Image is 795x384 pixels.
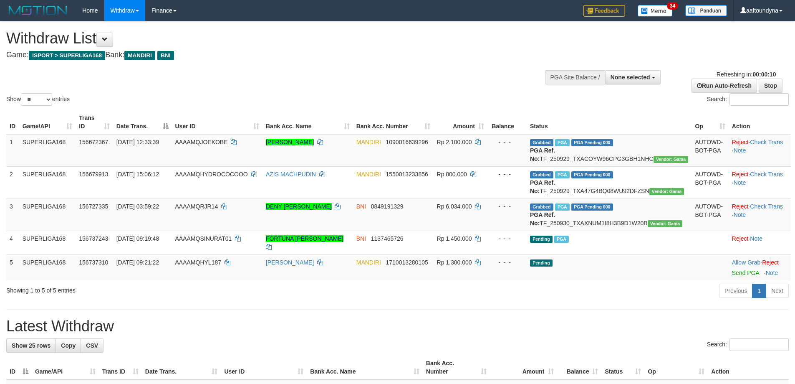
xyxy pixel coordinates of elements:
span: Show 25 rows [12,342,50,349]
span: PGA Pending [571,203,613,211]
a: Check Trans [750,171,783,178]
th: Bank Acc. Name: activate to sort column ascending [307,356,423,379]
span: 34 [667,2,678,10]
div: - - - [491,234,523,243]
span: PGA Pending [571,139,613,146]
td: 5 [6,254,19,280]
td: 1 [6,134,19,167]
td: · [729,254,791,280]
span: Copy 1090016639296 to clipboard [386,139,428,145]
th: ID: activate to sort column descending [6,356,32,379]
b: PGA Ref. No: [530,147,555,162]
a: Reject [762,259,779,266]
span: Rp 1.450.000 [437,235,472,242]
a: Note [734,179,746,186]
td: AUTOWD-BOT-PGA [692,198,728,231]
th: Status [527,110,692,134]
span: Grabbed [530,203,553,211]
a: Previous [719,284,752,298]
th: Balance: activate to sort column ascending [557,356,602,379]
span: Copy 1710013280105 to clipboard [386,259,428,266]
a: Run Auto-Refresh [692,79,757,93]
a: Stop [759,79,782,93]
span: 156737243 [79,235,108,242]
span: AAAAMQRJR14 [175,203,218,210]
div: Showing 1 to 5 of 5 entries [6,283,325,295]
span: BNI [157,51,174,60]
a: FORTUNA [PERSON_NAME] [266,235,343,242]
a: 1 [752,284,766,298]
span: Copy 1550013233856 to clipboard [386,171,428,178]
span: MANDIRI [356,171,381,178]
label: Show entries [6,93,70,106]
a: Send PGA [732,270,759,276]
div: PGA Site Balance / [545,70,605,84]
select: Showentries [21,93,52,106]
td: · · [729,198,791,231]
span: · [732,259,762,266]
td: TF_250929_TXA47G4BQ08WU92DFZSN [527,166,692,198]
img: Feedback.jpg [583,5,625,17]
span: Copy 0849191329 to clipboard [371,203,404,210]
td: SUPERLIGA168 [19,231,76,254]
span: Pending [530,259,553,267]
a: Next [766,284,789,298]
th: Bank Acc. Name: activate to sort column ascending [262,110,353,134]
th: Game/API: activate to sort column ascending [32,356,99,379]
span: ISPORT > SUPERLIGA168 [29,51,105,60]
a: Note [734,147,746,154]
img: panduan.png [685,5,727,16]
th: Trans ID: activate to sort column ascending [99,356,142,379]
span: None selected [611,74,650,81]
a: Copy [56,338,81,353]
a: CSV [81,338,103,353]
input: Search: [729,338,789,351]
span: BNI [356,235,366,242]
span: Rp 800.000 [437,171,467,178]
td: AUTOWD-BOT-PGA [692,166,728,198]
span: Copy 1137465726 to clipboard [371,235,404,242]
a: DENY [PERSON_NAME] [266,203,332,210]
th: Status: activate to sort column ascending [601,356,644,379]
th: Game/API: activate to sort column ascending [19,110,76,134]
a: Check Trans [750,203,783,210]
span: [DATE] 12:33:39 [116,139,159,145]
span: 156672367 [79,139,108,145]
span: [DATE] 03:59:22 [116,203,159,210]
strong: 00:00:10 [752,71,776,78]
td: TF_250930_TXAXNUM1I8H3B9D1W20B [527,198,692,231]
th: Bank Acc. Number: activate to sort column ascending [423,356,490,379]
th: Date Trans.: activate to sort column descending [113,110,172,134]
td: 4 [6,231,19,254]
b: PGA Ref. No: [530,211,555,226]
td: · · [729,166,791,198]
th: Trans ID: activate to sort column ascending [76,110,113,134]
span: Grabbed [530,139,553,146]
button: None selected [605,70,661,84]
div: - - - [491,258,523,267]
span: Marked by aafsengchandara [555,171,570,178]
span: [DATE] 09:21:22 [116,259,159,266]
span: 156679913 [79,171,108,178]
th: Amount: activate to sort column ascending [490,356,557,379]
h1: Latest Withdraw [6,318,789,335]
td: SUPERLIGA168 [19,134,76,167]
span: Pending [530,236,553,243]
a: [PERSON_NAME] [266,259,314,266]
span: AAAAMQSINURAT01 [175,235,232,242]
a: Reject [732,203,749,210]
span: CSV [86,342,98,349]
span: Refreshing in: [717,71,776,78]
a: AZIS MACHPUDIN [266,171,316,178]
th: Op: activate to sort column ascending [692,110,728,134]
td: SUPERLIGA168 [19,254,76,280]
th: Amount: activate to sort column ascending [434,110,488,134]
span: Rp 6.034.000 [437,203,472,210]
span: Rp 1.300.000 [437,259,472,266]
a: Check Trans [750,139,783,145]
span: MANDIRI [124,51,155,60]
h1: Withdraw List [6,30,522,47]
label: Search: [707,93,789,106]
a: Note [750,235,762,242]
th: Op: activate to sort column ascending [644,356,708,379]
